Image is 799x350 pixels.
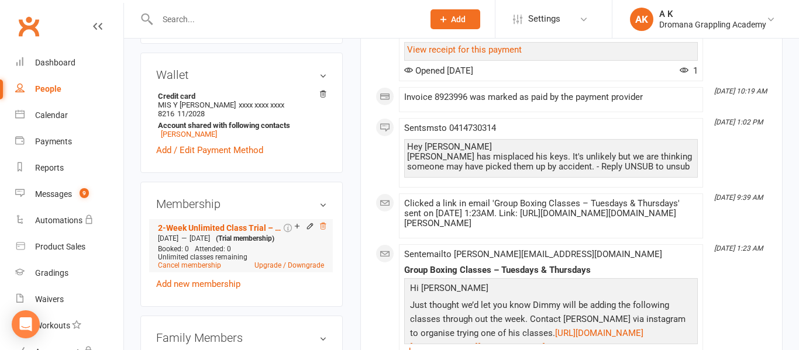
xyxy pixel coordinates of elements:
a: Product Sales [15,234,123,260]
a: Payments [15,129,123,155]
a: Reports [15,155,123,181]
span: Attended: 0 [195,245,231,253]
a: Dashboard [15,50,123,76]
a: Cancel membership [158,261,221,269]
div: Messages [35,189,72,199]
span: Unlimited classes remaining [158,253,247,261]
div: Gradings [35,268,68,278]
span: Sent sms to 0414730314 [404,123,496,133]
a: Calendar [15,102,123,129]
a: People [15,76,123,102]
strong: Account shared with following contacts [158,121,321,130]
i: [DATE] 1:23 AM [714,244,763,252]
a: Upgrade / Downgrade [254,261,324,269]
span: Booked: 0 [158,245,189,253]
h3: Family Members [156,331,327,344]
a: Messages 9 [15,181,123,207]
div: Product Sales [35,242,85,251]
div: Dromana Grappling Academy [659,19,766,30]
span: [DATE] [190,234,210,242]
i: [DATE] 9:39 AM [714,193,763,202]
a: [PERSON_NAME] [161,130,217,138]
div: People [35,84,61,93]
span: Settings [528,6,560,32]
a: Add new membership [156,279,240,289]
div: Reports [35,163,64,172]
span: [DATE] [158,234,178,242]
div: Waivers [35,294,64,304]
li: MIS Y [PERSON_NAME] [156,90,327,140]
i: [DATE] 1:02 PM [714,118,763,126]
i: [DATE] 10:19 AM [714,87,767,95]
span: 11/2028 [177,109,205,118]
span: 9 [80,188,89,198]
p: Hi [PERSON_NAME] [407,281,695,298]
h3: Wallet [156,68,327,81]
div: Open Intercom Messenger [12,310,40,338]
a: Add / Edit Payment Method [156,143,263,157]
div: Hey [PERSON_NAME] [PERSON_NAME] has misplaced his keys. It's unlikely but we are thinking someone... [407,142,695,172]
a: 2-Week Unlimited Class Trial – Only $30 (Valued at $90!) [158,223,281,233]
a: View receipt for this payment [407,44,522,55]
div: Invoice 8923996 was marked as paid by the payment provider [404,92,698,102]
span: Add [451,15,466,24]
div: Group Boxing Classes – Tuesdays & Thursdays [404,265,698,275]
h3: Membership [156,197,327,210]
div: Workouts [35,321,70,330]
a: Waivers [15,286,123,313]
a: Automations [15,207,123,234]
div: — [155,234,327,243]
span: xxxx xxxx xxxx 8216 [158,101,284,118]
div: Clicked a link in email 'Group Boxing Classes – Tuesdays & Thursdays' sent on [DATE] 1:23AM. Link... [404,199,698,228]
span: 1 [680,65,698,76]
div: Calendar [35,110,68,120]
span: Opened [DATE] [404,65,473,76]
div: Payments [35,137,72,146]
span: Sent email to [PERSON_NAME][EMAIL_ADDRESS][DOMAIN_NAME] [404,249,662,259]
div: A K [659,9,766,19]
div: Automations [35,216,82,225]
input: Search... [154,11,415,27]
span: (Trial membership) [216,234,274,242]
button: Add [431,9,480,29]
strong: Credit card [158,92,321,101]
div: Dashboard [35,58,75,67]
a: Gradings [15,260,123,286]
a: Clubworx [14,12,43,41]
a: Workouts [15,313,123,339]
div: AK [630,8,653,31]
